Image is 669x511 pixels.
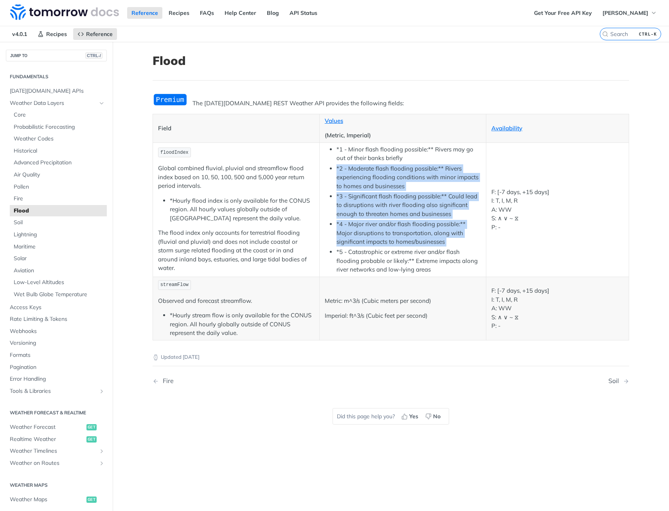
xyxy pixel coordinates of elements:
[325,311,481,320] p: Imperial: ft^3/s (Cubic feet per second)
[86,424,97,430] span: get
[14,279,105,286] span: Low-Level Altitudes
[10,363,105,371] span: Pagination
[14,291,105,299] span: Wet Bulb Globe Temperature
[10,145,107,157] a: Historical
[6,445,107,457] a: Weather TimelinesShow subpages for Weather Timelines
[399,410,423,422] button: Yes
[491,188,624,232] p: F: [-7 days, +15 days] I: T, I, M, R A: WW S: ∧ ∨ ~ ⧖ P: -
[325,117,343,124] a: Values
[10,109,107,121] a: Core
[14,171,105,179] span: Air Quality
[10,121,107,133] a: Probabilistic Forecasting
[10,157,107,169] a: Advanced Precipitation
[10,447,97,455] span: Weather Timelines
[10,327,105,335] span: Webhooks
[423,410,445,422] button: No
[160,150,189,155] span: floodIndex
[158,164,314,191] p: Global combined fluvial, pluvial and streamflow flood index based on 10, 50, 100, 500 and 5,000 y...
[530,7,596,19] a: Get Your Free API Key
[10,289,107,300] a: Wet Bulb Globe Temperature
[491,286,624,331] p: F: [-7 days, +15 days] I: T, I, M, R A: WW S: ∧ ∨ ~ ⧖ P: -
[159,377,174,385] div: Fire
[10,339,105,347] span: Versioning
[10,423,85,431] span: Weather Forecast
[285,7,322,19] a: API Status
[336,220,481,247] li: *4 - Major river and/or flash flooding possible:** Major disruptions to transportation, along wit...
[153,54,629,68] h1: Flood
[10,217,107,229] a: Soil
[153,377,357,385] a: Previous Page: Fire
[263,7,283,19] a: Blog
[220,7,261,19] a: Help Center
[10,133,107,145] a: Weather Codes
[6,385,107,397] a: Tools & LibrariesShow subpages for Tools & Libraries
[170,196,314,223] li: *Hourly flood index is only available for the CONUS region. All hourly values globally outside of...
[6,50,107,61] button: JUMP TOCTRL-/
[10,277,107,288] a: Low-Level Altitudes
[6,494,107,506] a: Weather Mapsget
[6,457,107,469] a: Weather on RoutesShow subpages for Weather on Routes
[6,434,107,445] a: Realtime Weatherget
[10,375,105,383] span: Error Handling
[86,31,113,38] span: Reference
[6,362,107,373] a: Pagination
[10,241,107,253] a: Maritime
[10,435,85,443] span: Realtime Weather
[6,337,107,349] a: Versioning
[158,124,314,133] p: Field
[33,28,71,40] a: Recipes
[85,52,103,59] span: CTRL-/
[6,373,107,385] a: Error Handling
[602,9,648,16] span: [PERSON_NAME]
[6,313,107,325] a: Rate Limiting & Tokens
[608,377,629,385] a: Next Page: Soil
[86,436,97,443] span: get
[99,460,105,466] button: Show subpages for Weather on Routes
[10,304,105,311] span: Access Keys
[10,169,107,181] a: Air Quality
[14,255,105,263] span: Solar
[336,248,481,274] li: *5 - Catastrophic or extreme river and/or flash flooding probable or likely:** Extreme impacts al...
[14,123,105,131] span: Probabilistic Forecasting
[10,459,97,467] span: Weather on Routes
[6,97,107,109] a: Weather Data LayersHide subpages for Weather Data Layers
[10,387,97,395] span: Tools & Libraries
[6,73,107,80] h2: Fundamentals
[14,231,105,239] span: Lightning
[602,31,608,37] svg: Search
[6,326,107,337] a: Webhooks
[10,87,105,95] span: [DATE][DOMAIN_NAME] APIs
[637,30,659,38] kbd: CTRL-K
[10,4,119,20] img: Tomorrow.io Weather API Docs
[6,409,107,416] h2: Weather Forecast & realtime
[14,183,105,191] span: Pollen
[10,99,97,107] span: Weather Data Layers
[325,297,481,306] p: Metric: m^3/s (Cubic meters per second)
[6,349,107,361] a: Formats
[336,145,481,163] li: *1 - Minor flash flooding possible:** Rivers may go out of their banks briefly
[170,311,314,338] li: *Hourly stream flow is only available for the CONUS region. All hourly globally outside of CONUS ...
[127,7,162,19] a: Reference
[14,135,105,143] span: Weather Codes
[158,229,314,273] p: The flood index only accounts for terrestrial flooding (fluvial and pluvial) and does not include...
[10,496,85,504] span: Weather Maps
[10,315,105,323] span: Rate Limiting & Tokens
[8,28,31,40] span: v4.0.1
[598,7,661,19] button: [PERSON_NAME]
[14,207,105,215] span: Flood
[10,181,107,193] a: Pollen
[10,253,107,264] a: Solar
[6,302,107,313] a: Access Keys
[10,229,107,241] a: Lightning
[99,388,105,394] button: Show subpages for Tools & Libraries
[46,31,67,38] span: Recipes
[164,7,194,19] a: Recipes
[336,192,481,219] li: *3 - Significant flash flooding possible:** Could lead to disruptions with river flooding also si...
[333,408,449,425] div: Did this page help you?
[86,497,97,503] span: get
[336,164,481,191] li: *2 - Moderate flash flooding possible:** Rivers experiencing flooding conditions with minor impac...
[6,482,107,489] h2: Weather Maps
[14,147,105,155] span: Historical
[10,351,105,359] span: Formats
[73,28,117,40] a: Reference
